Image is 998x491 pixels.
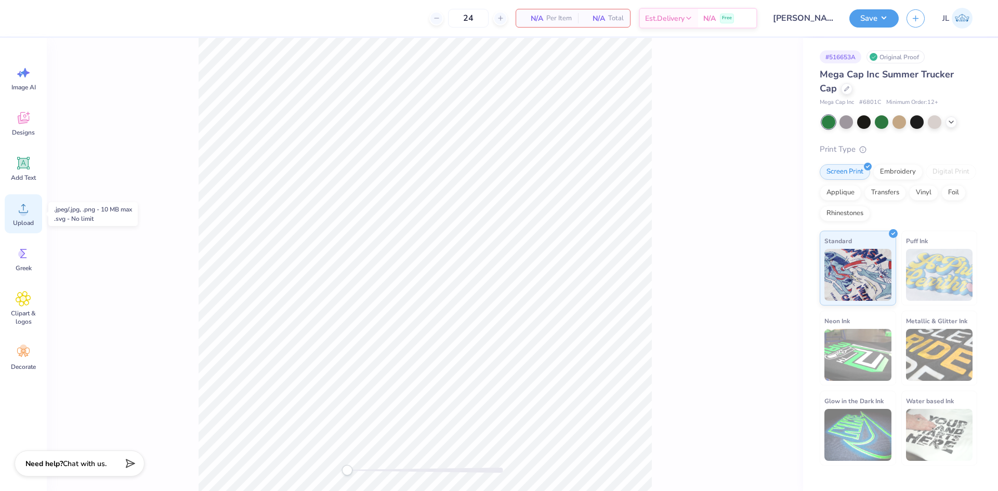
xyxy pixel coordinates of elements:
[926,164,976,180] div: Digital Print
[824,249,891,301] img: Standard
[886,98,938,107] span: Minimum Order: 12 +
[938,8,977,29] a: JL
[873,164,923,180] div: Embroidery
[11,174,36,182] span: Add Text
[906,329,973,381] img: Metallic & Glitter Ink
[722,15,732,22] span: Free
[820,206,870,221] div: Rhinestones
[942,12,949,24] span: JL
[824,235,852,246] span: Standard
[54,205,132,214] div: .jpeg/.jpg, .png - 10 MB max
[6,309,41,326] span: Clipart & logos
[645,13,685,24] span: Est. Delivery
[820,68,954,95] span: Mega Cap Inc Summer Trucker Cap
[584,13,605,24] span: N/A
[941,185,966,201] div: Foil
[54,214,132,223] div: .svg - No limit
[703,13,716,24] span: N/A
[12,128,35,137] span: Designs
[11,83,36,91] span: Image AI
[864,185,906,201] div: Transfers
[859,98,881,107] span: # 6801C
[522,13,543,24] span: N/A
[820,50,861,63] div: # 516653A
[824,329,891,381] img: Neon Ink
[866,50,925,63] div: Original Proof
[546,13,572,24] span: Per Item
[342,465,352,475] div: Accessibility label
[765,8,842,29] input: Untitled Design
[608,13,624,24] span: Total
[820,98,854,107] span: Mega Cap Inc
[13,219,34,227] span: Upload
[906,315,967,326] span: Metallic & Glitter Ink
[906,235,928,246] span: Puff Ink
[820,185,861,201] div: Applique
[824,409,891,461] img: Glow in the Dark Ink
[25,459,63,469] strong: Need help?
[909,185,938,201] div: Vinyl
[906,395,954,406] span: Water based Ink
[824,395,884,406] span: Glow in the Dark Ink
[820,143,977,155] div: Print Type
[16,264,32,272] span: Greek
[849,9,899,28] button: Save
[820,164,870,180] div: Screen Print
[952,8,973,29] img: Jairo Laqui
[906,249,973,301] img: Puff Ink
[11,363,36,371] span: Decorate
[906,409,973,461] img: Water based Ink
[824,315,850,326] span: Neon Ink
[63,459,107,469] span: Chat with us.
[448,9,489,28] input: – –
